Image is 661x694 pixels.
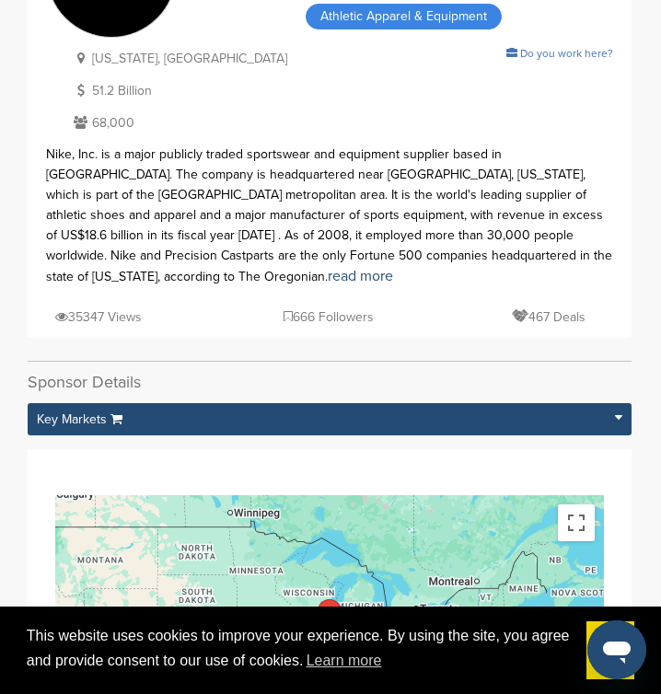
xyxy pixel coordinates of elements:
h2: Sponsor Details [28,370,632,395]
p: 51.2 Billion [69,79,287,102]
span: This website uses cookies to improve your experience. By using the site, you agree and provide co... [27,625,573,675]
iframe: Button to launch messaging window [587,620,646,679]
p: 35347 Views [55,306,142,329]
span: Athletic Apparel & Equipment [306,4,502,29]
p: 467 Deals [512,306,586,329]
button: Toggle fullscreen view [558,504,595,541]
p: 666 Followers [284,306,374,329]
p: 68,000 [69,111,287,134]
a: learn more about cookies [303,647,384,675]
a: read more [328,267,393,285]
p: [US_STATE], [GEOGRAPHIC_DATA] [69,47,287,70]
div: Chicago [318,599,342,633]
span: Do you work here? [520,47,613,60]
a: Do you work here? [506,47,613,60]
div: Nike, Inc. is a major publicly traded sportswear and equipment supplier based in [GEOGRAPHIC_DATA... [46,145,613,287]
span: Key Markets [37,411,107,427]
a: dismiss cookie message [586,621,634,680]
